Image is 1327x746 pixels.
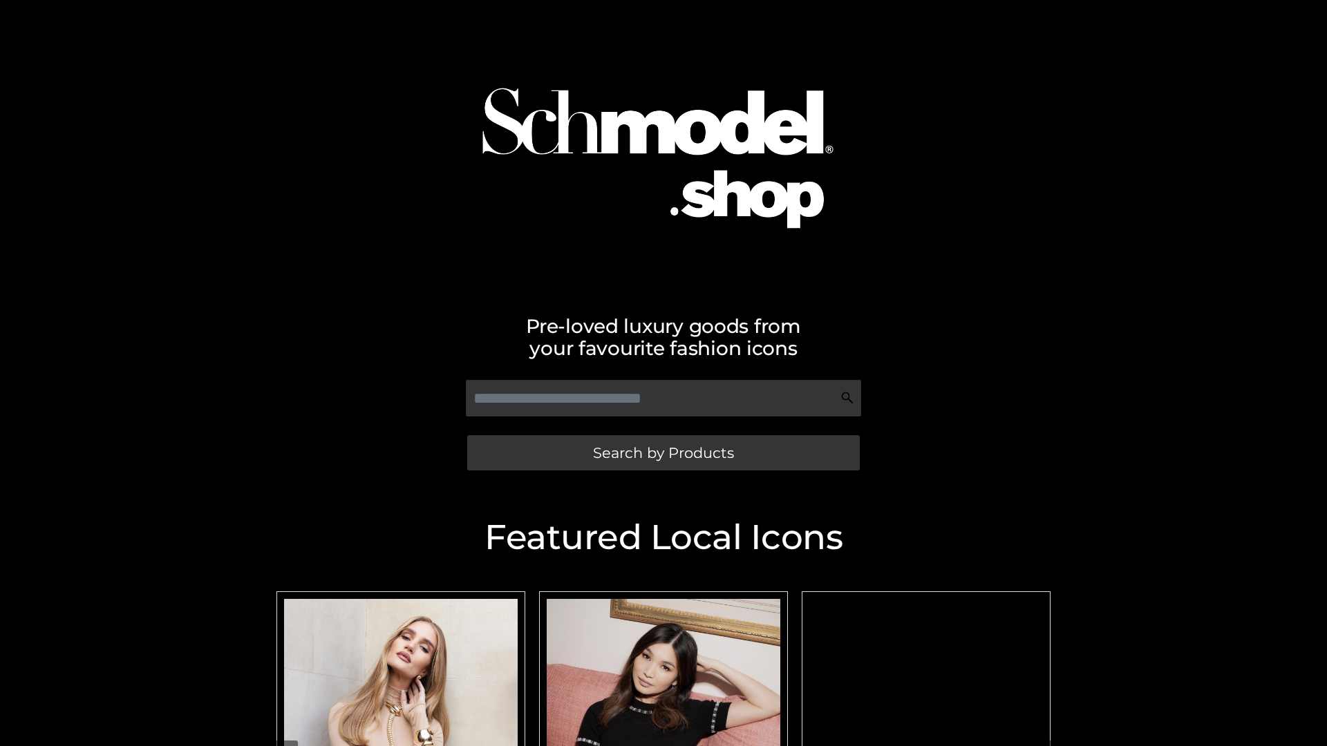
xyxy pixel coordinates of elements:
[270,520,1057,555] h2: Featured Local Icons​
[840,391,854,405] img: Search Icon
[467,435,860,470] a: Search by Products
[270,315,1057,359] h2: Pre-loved luxury goods from your favourite fashion icons
[593,446,734,460] span: Search by Products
